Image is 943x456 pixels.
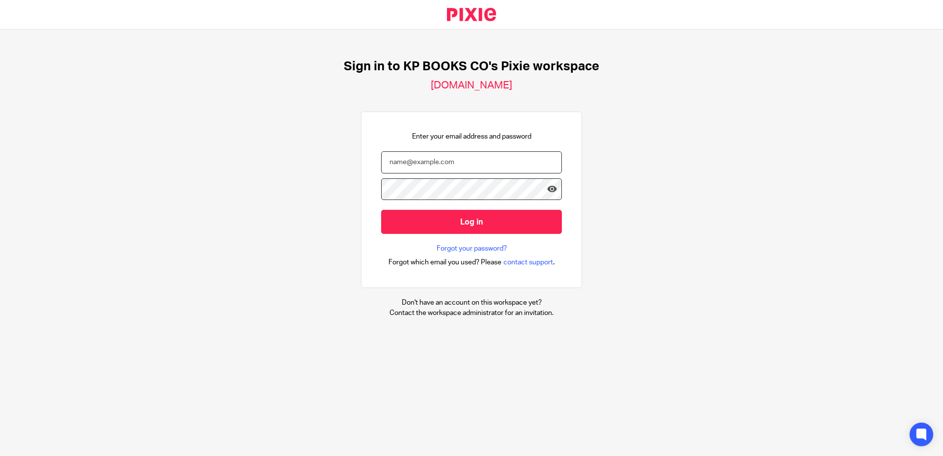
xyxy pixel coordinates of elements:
[344,59,599,74] h1: Sign in to KP BOOKS CO's Pixie workspace
[388,256,555,268] div: .
[503,257,553,267] span: contact support
[388,257,501,267] span: Forgot which email you used? Please
[431,79,512,92] h2: [DOMAIN_NAME]
[437,244,507,254] a: Forgot your password?
[389,298,554,308] p: Don't have an account on this workspace yet?
[381,151,562,173] input: name@example.com
[389,308,554,318] p: Contact the workspace administrator for an invitation.
[381,210,562,234] input: Log in
[412,132,531,142] p: Enter your email address and password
